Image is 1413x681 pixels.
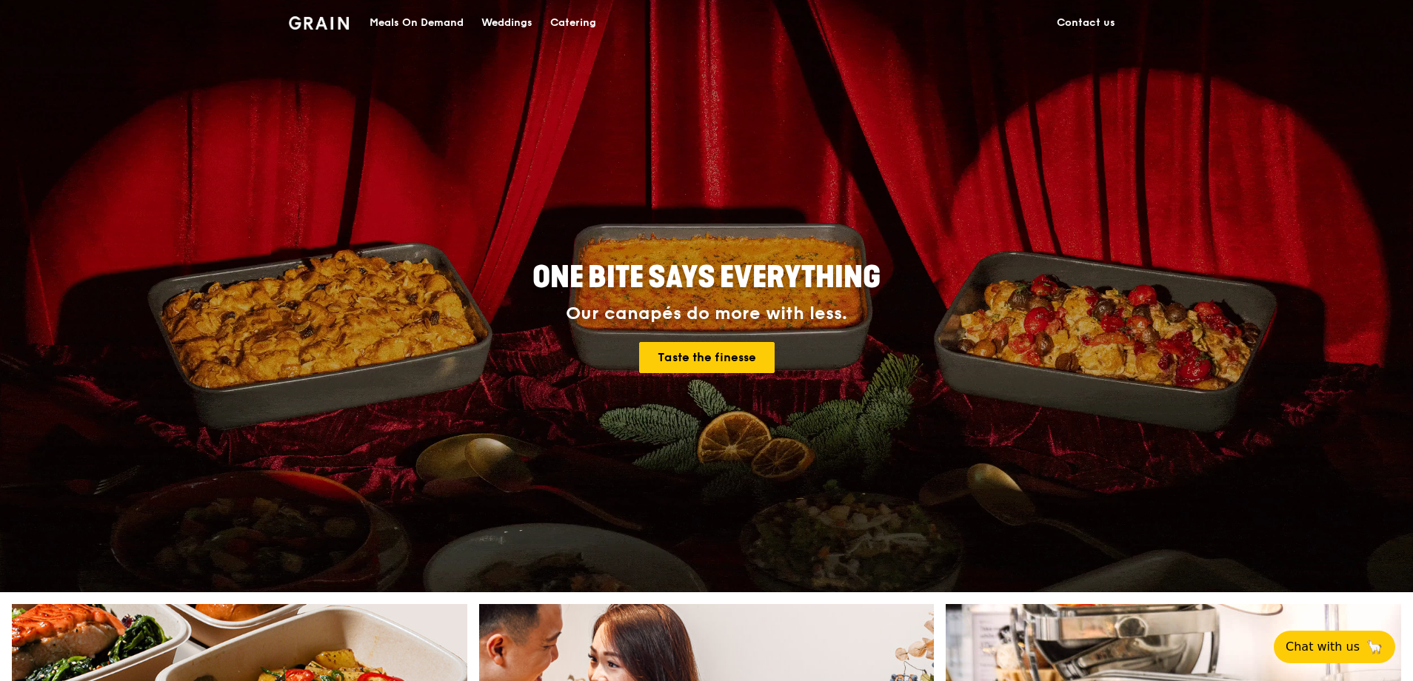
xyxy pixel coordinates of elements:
a: Contact us [1048,1,1124,45]
span: 🦙 [1366,638,1383,656]
button: Chat with us🦙 [1274,631,1395,663]
span: Chat with us [1286,638,1360,656]
img: Grain [289,16,349,30]
div: Our canapés do more with less. [440,303,973,324]
a: Weddings [472,1,541,45]
a: Taste the finesse [639,342,775,373]
div: Catering [550,1,596,45]
span: ONE BITE SAYS EVERYTHING [532,260,881,295]
a: Catering [541,1,605,45]
div: Meals On Demand [370,1,464,45]
div: Weddings [481,1,532,45]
